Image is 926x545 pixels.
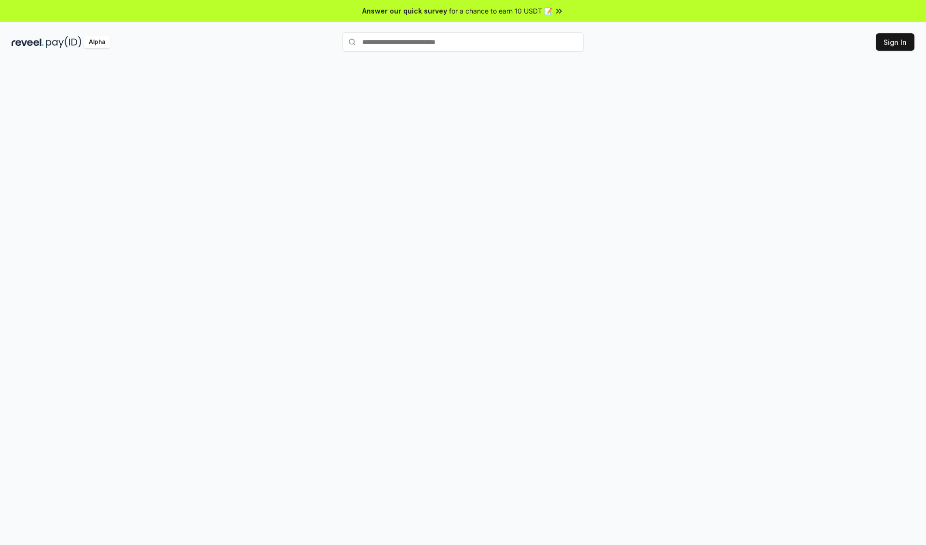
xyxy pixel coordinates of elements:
img: reveel_dark [12,36,44,48]
span: for a chance to earn 10 USDT 📝 [449,6,552,16]
img: pay_id [46,36,82,48]
span: Answer our quick survey [362,6,447,16]
button: Sign In [876,33,914,51]
div: Alpha [83,36,110,48]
